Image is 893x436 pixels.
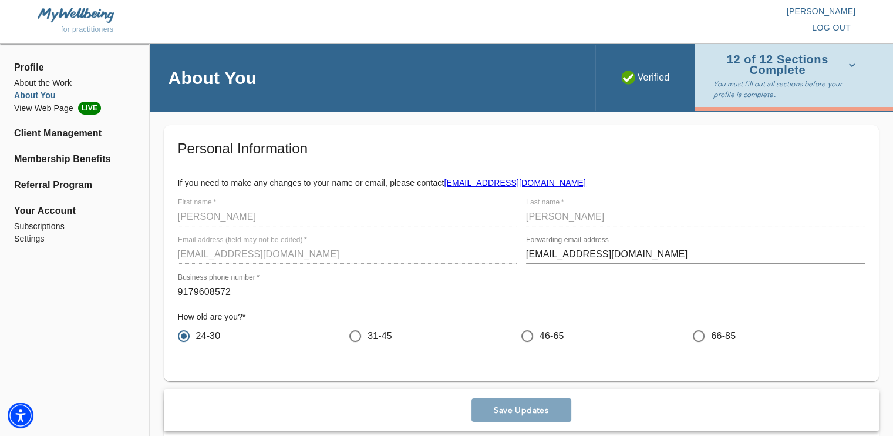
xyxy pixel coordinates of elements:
[711,329,736,343] span: 66-85
[526,199,564,206] label: Last name
[78,102,101,115] span: LIVE
[169,67,257,89] h4: About You
[621,71,670,85] p: Verified
[713,79,860,100] p: You must fill out all sections before your profile is complete.
[196,329,221,343] span: 24-30
[14,102,135,115] a: View Web PageLIVE
[14,61,135,75] span: Profile
[447,5,856,17] p: [PERSON_NAME]
[807,17,855,39] button: log out
[14,178,135,192] a: Referral Program
[14,204,135,218] span: Your Account
[812,21,851,35] span: log out
[14,152,135,166] a: Membership Benefits
[178,274,260,281] label: Business phone number
[178,177,865,189] p: If you need to make any changes to your name or email, please contact
[14,233,135,245] a: Settings
[368,329,392,343] span: 31-45
[178,139,865,158] h5: Personal Information
[14,102,135,115] li: View Web Page
[38,8,114,22] img: MyWellbeing
[14,220,135,233] a: Subscriptions
[178,311,865,324] h6: How old are you? *
[61,25,114,33] span: for practitioners
[14,77,135,89] a: About the Work
[444,178,585,187] a: [EMAIL_ADDRESS][DOMAIN_NAME]
[8,403,33,428] div: Accessibility Menu
[178,237,307,244] label: Email address (field may not be edited)
[526,237,609,244] label: Forwarding email address
[713,51,860,79] button: 12 of 12 Sections Complete
[178,199,216,206] label: First name
[14,89,135,102] a: About You
[540,329,564,343] span: 46-65
[14,126,135,140] a: Client Management
[713,55,855,75] span: 12 of 12 Sections Complete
